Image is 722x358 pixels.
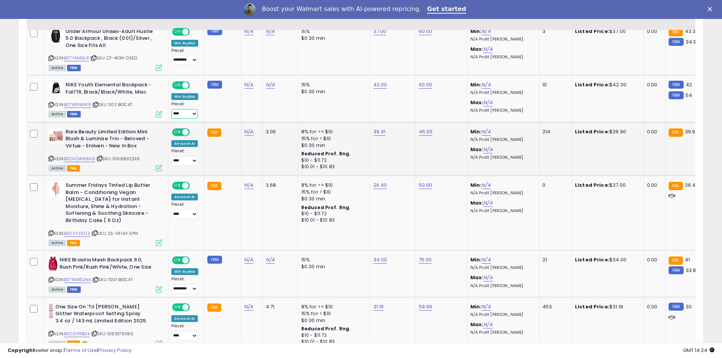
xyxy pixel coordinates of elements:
[98,347,132,354] a: Privacy Policy
[96,156,140,162] span: | SKU: 1068832246
[373,256,387,264] a: 34.00
[373,128,386,136] a: 39.41
[481,128,490,136] a: N/A
[301,189,364,195] div: 15% for > $10
[171,194,198,200] div: Amazon AI
[669,38,683,46] small: FBM
[685,181,696,189] span: 26.4
[470,312,533,317] p: N/A Profit [PERSON_NAME]
[683,347,714,354] span: 2025-09-9 14:24 GMT
[483,274,492,281] a: N/A
[207,303,221,312] small: FBA
[301,164,364,170] div: $10.01 - $10.83
[419,256,432,264] a: 75.00
[575,256,609,263] b: Listed Price:
[669,303,683,311] small: FBM
[66,182,158,226] b: Summer Fridays Tinted Lip Butter Balm - Conditioning Vegan [MEDICAL_DATA] for Instant Moisture, S...
[92,277,133,283] span: | SKU: 1001 BIGCAT
[91,331,133,337] span: | SKU: 1069179380
[470,155,533,160] p: N/A Profit [PERSON_NAME]
[189,183,201,189] span: OFF
[685,256,690,263] span: 41
[8,347,35,354] strong: Copyright
[647,28,659,35] div: 0.00
[481,181,490,189] a: N/A
[49,111,66,117] span: All listings currently available for purchase on Amazon
[686,81,692,88] span: 42
[470,146,484,153] b: Max:
[67,240,80,246] span: FBA
[49,28,64,43] img: 41bQTPlt3KL._SL40_.jpg
[575,182,638,189] div: $37.00
[266,303,292,310] div: 4.71
[60,256,152,272] b: NIKE Brasilia Mesh Backpack 9.0, Rush Pink/Rush Pink/White, One Size
[301,142,364,149] div: $0.30 min
[171,268,198,275] div: Win BuyBox
[481,303,490,311] a: N/A
[419,303,432,311] a: 59.99
[669,182,683,190] small: FBA
[419,28,432,35] a: 60.00
[470,45,484,53] b: Max:
[470,303,482,310] b: Min:
[481,81,490,89] a: N/A
[483,99,492,106] a: N/A
[173,183,182,189] span: ON
[244,3,256,16] img: Profile image for Adrian
[575,81,609,88] b: Listed Price:
[470,181,482,189] b: Min:
[49,256,58,272] img: 41EIwUG06ML._SL40_.jpg
[575,128,638,135] div: $39.90
[207,182,221,190] small: FBA
[470,81,482,88] b: Min:
[171,149,198,166] div: Preset:
[65,347,97,354] a: Terms of Use
[64,331,90,337] a: B0DZV1RBGX
[171,40,198,47] div: Win BuyBox
[575,303,638,310] div: $31.19
[470,265,533,270] p: N/A Profit [PERSON_NAME]
[67,165,80,172] span: FBA
[575,256,638,263] div: $34.00
[244,128,254,136] a: N/A
[49,128,162,170] div: ASIN:
[171,202,198,219] div: Preset:
[244,28,254,35] a: N/A
[301,211,364,217] div: $10 - $11.72
[301,325,351,332] b: Reduced Prof. Rng.
[708,7,715,11] div: Close
[49,65,66,71] span: All listings currently available for purchase on Amazon
[542,81,566,88] div: 10
[470,99,484,106] b: Max:
[67,286,81,293] span: FBM
[470,128,482,135] b: Min:
[470,274,484,281] b: Max:
[301,35,364,42] div: $0.30 min
[647,303,659,310] div: 0.00
[67,111,81,117] span: FBM
[483,45,492,53] a: N/A
[171,102,198,119] div: Preset:
[669,91,683,99] small: FBM
[470,191,533,196] p: N/A Profit [PERSON_NAME]
[301,217,364,224] div: $10.01 - $10.83
[171,140,198,147] div: Amazon AI
[301,317,364,324] div: $0.30 min
[575,303,609,310] b: Listed Price:
[49,128,64,144] img: 41Guay0giSL._SL40_.jpg
[49,240,66,246] span: All listings currently available for purchase on Amazon
[686,92,692,99] span: 54
[647,182,659,189] div: 0.00
[173,28,182,35] span: ON
[90,55,137,61] span: | SKU: CT-4K3K-O5EO
[66,28,158,51] b: Under Armour Unisex-Adult Hustle 5.0 Backpack , Black (001)/Silver , One Size Fits All
[575,128,609,135] b: Listed Price:
[171,324,198,341] div: Preset:
[207,27,222,35] small: FBM
[301,332,364,339] div: $10 - $11.72
[481,256,490,264] a: N/A
[8,347,132,354] div: seller snap | |
[481,28,490,35] a: N/A
[669,81,683,89] small: FBM
[189,257,201,264] span: OFF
